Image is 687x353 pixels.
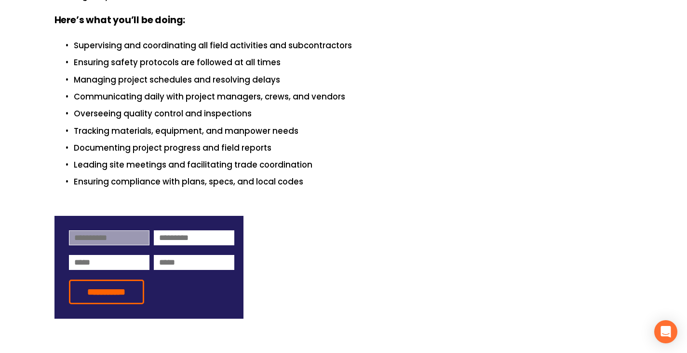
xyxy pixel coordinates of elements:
[74,56,633,69] p: Ensuring safety protocols are followed at all times
[54,13,186,29] strong: Here’s what you’ll be doing:
[74,107,633,120] p: Overseeing quality control and inspections
[74,141,633,155] p: Documenting project progress and field reports
[74,73,633,86] p: Managing project schedules and resolving delays
[74,90,633,103] p: Communicating daily with project managers, crews, and vendors
[74,125,633,138] p: Tracking materials, equipment, and manpower needs
[654,320,677,343] div: Open Intercom Messenger
[74,175,633,188] p: Ensuring compliance with plans, specs, and local codes
[74,39,633,52] p: Supervising and coordinating all field activities and subcontractors
[74,158,633,171] p: Leading site meetings and facilitating trade coordination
